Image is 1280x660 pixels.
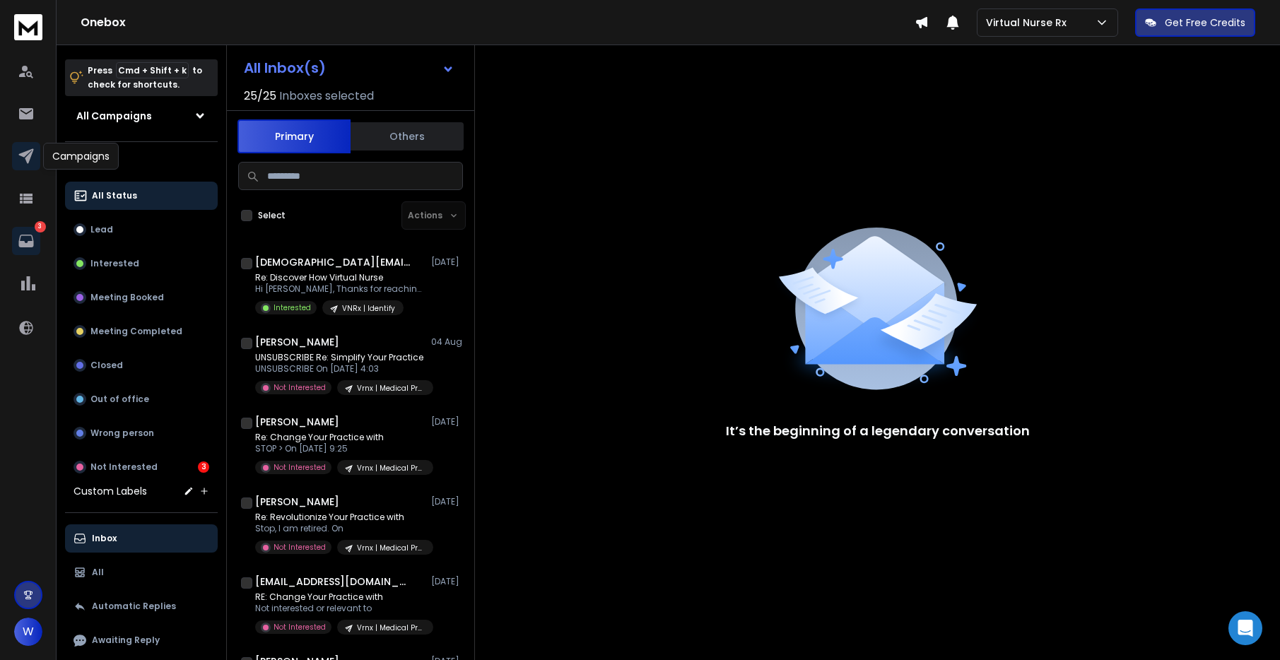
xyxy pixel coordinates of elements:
[1165,16,1245,30] p: Get Free Credits
[90,224,113,235] p: Lead
[12,227,40,255] a: 3
[233,54,466,82] button: All Inbox(s)
[65,153,218,173] h3: Filters
[431,257,463,268] p: [DATE]
[255,335,339,349] h1: [PERSON_NAME]
[255,443,425,454] p: STOP > On [DATE] 9:25
[198,461,209,473] div: 3
[255,415,339,429] h1: [PERSON_NAME]
[74,484,147,498] h3: Custom Labels
[90,394,149,405] p: Out of office
[274,382,326,393] p: Not Interested
[65,283,218,312] button: Meeting Booked
[255,512,425,523] p: Re: Revolutionize Your Practice with
[351,121,464,152] button: Others
[255,432,425,443] p: Re: Change Your Practice with
[431,496,463,507] p: [DATE]
[90,292,164,303] p: Meeting Booked
[65,558,218,587] button: All
[279,88,374,105] h3: Inboxes selected
[1135,8,1255,37] button: Get Free Credits
[65,317,218,346] button: Meeting Completed
[1228,611,1262,645] div: Open Intercom Messenger
[431,336,463,348] p: 04 Aug
[92,635,160,646] p: Awaiting Reply
[116,62,189,78] span: Cmd + Shift + k
[255,495,339,509] h1: [PERSON_NAME]
[90,258,139,269] p: Interested
[274,622,326,632] p: Not Interested
[65,216,218,244] button: Lead
[90,461,158,473] p: Not Interested
[237,119,351,153] button: Primary
[90,360,123,371] p: Closed
[90,428,154,439] p: Wrong person
[258,210,286,221] label: Select
[65,182,218,210] button: All Status
[274,302,311,313] p: Interested
[357,463,425,473] p: Vrnx | Medical Professionals
[255,363,425,375] p: UNSUBSCRIBE On [DATE] 4:03
[65,626,218,654] button: Awaiting Reply
[92,190,137,201] p: All Status
[92,533,117,544] p: Inbox
[65,453,218,481] button: Not Interested3
[274,542,326,553] p: Not Interested
[65,102,218,130] button: All Campaigns
[255,523,425,534] p: Stop, I am retired. On
[255,283,425,295] p: Hi [PERSON_NAME], Thanks for reaching out!
[65,249,218,278] button: Interested
[255,591,425,603] p: RE: Change Your Practice with
[255,255,411,269] h1: [DEMOGRAPHIC_DATA][EMAIL_ADDRESS][DOMAIN_NAME]
[255,574,411,589] h1: [EMAIL_ADDRESS][DOMAIN_NAME]
[14,14,42,40] img: logo
[431,416,463,428] p: [DATE]
[43,143,119,170] div: Campaigns
[65,524,218,553] button: Inbox
[65,419,218,447] button: Wrong person
[431,576,463,587] p: [DATE]
[35,221,46,232] p: 3
[986,16,1072,30] p: Virtual Nurse Rx
[90,326,182,337] p: Meeting Completed
[726,421,1030,441] p: It’s the beginning of a legendary conversation
[357,623,425,633] p: Vrnx | Medical Professionals
[92,601,176,612] p: Automatic Replies
[255,272,425,283] p: Re: Discover How Virtual Nurse
[255,603,425,614] p: Not interested or relevant to
[65,351,218,379] button: Closed
[244,61,326,75] h1: All Inbox(s)
[65,592,218,620] button: Automatic Replies
[92,567,104,578] p: All
[88,64,202,92] p: Press to check for shortcuts.
[357,383,425,394] p: Vrnx | Medical Professionals
[255,352,425,363] p: UNSUBSCRIBE Re: Simplify Your Practice
[244,88,276,105] span: 25 / 25
[76,109,152,123] h1: All Campaigns
[65,385,218,413] button: Out of office
[342,303,395,314] p: VNRx | Identify
[14,618,42,646] button: W
[274,462,326,473] p: Not Interested
[81,14,915,31] h1: Onebox
[357,543,425,553] p: Vrnx | Medical Professionals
